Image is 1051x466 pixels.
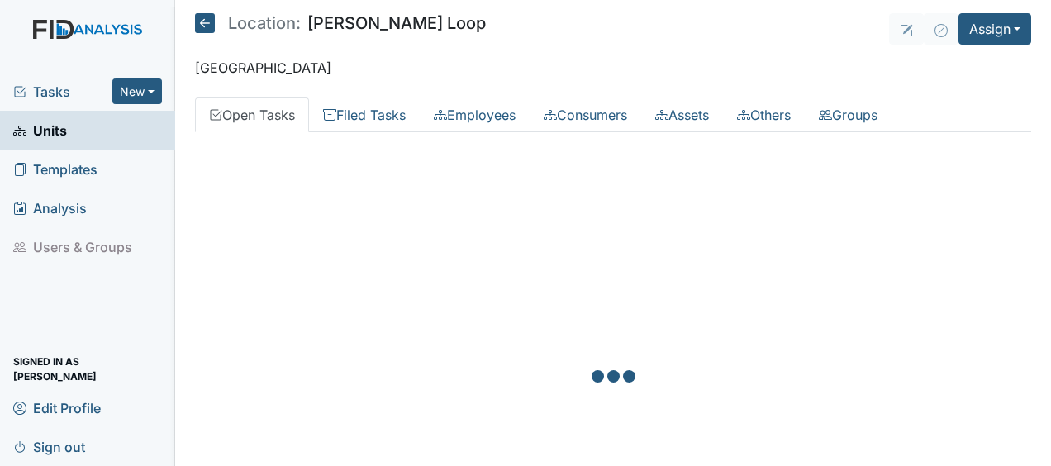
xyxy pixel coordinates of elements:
[420,97,530,132] a: Employees
[13,156,97,182] span: Templates
[13,395,101,421] span: Edit Profile
[13,117,67,143] span: Units
[13,356,162,382] span: Signed in as [PERSON_NAME]
[530,97,641,132] a: Consumers
[13,82,112,102] a: Tasks
[805,97,892,132] a: Groups
[309,97,420,132] a: Filed Tasks
[228,15,301,31] span: Location:
[641,97,723,132] a: Assets
[958,13,1031,45] button: Assign
[13,195,87,221] span: Analysis
[195,13,486,33] h5: [PERSON_NAME] Loop
[723,97,805,132] a: Others
[195,58,1031,78] p: [GEOGRAPHIC_DATA]
[195,97,309,132] a: Open Tasks
[13,434,85,459] span: Sign out
[112,78,162,104] button: New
